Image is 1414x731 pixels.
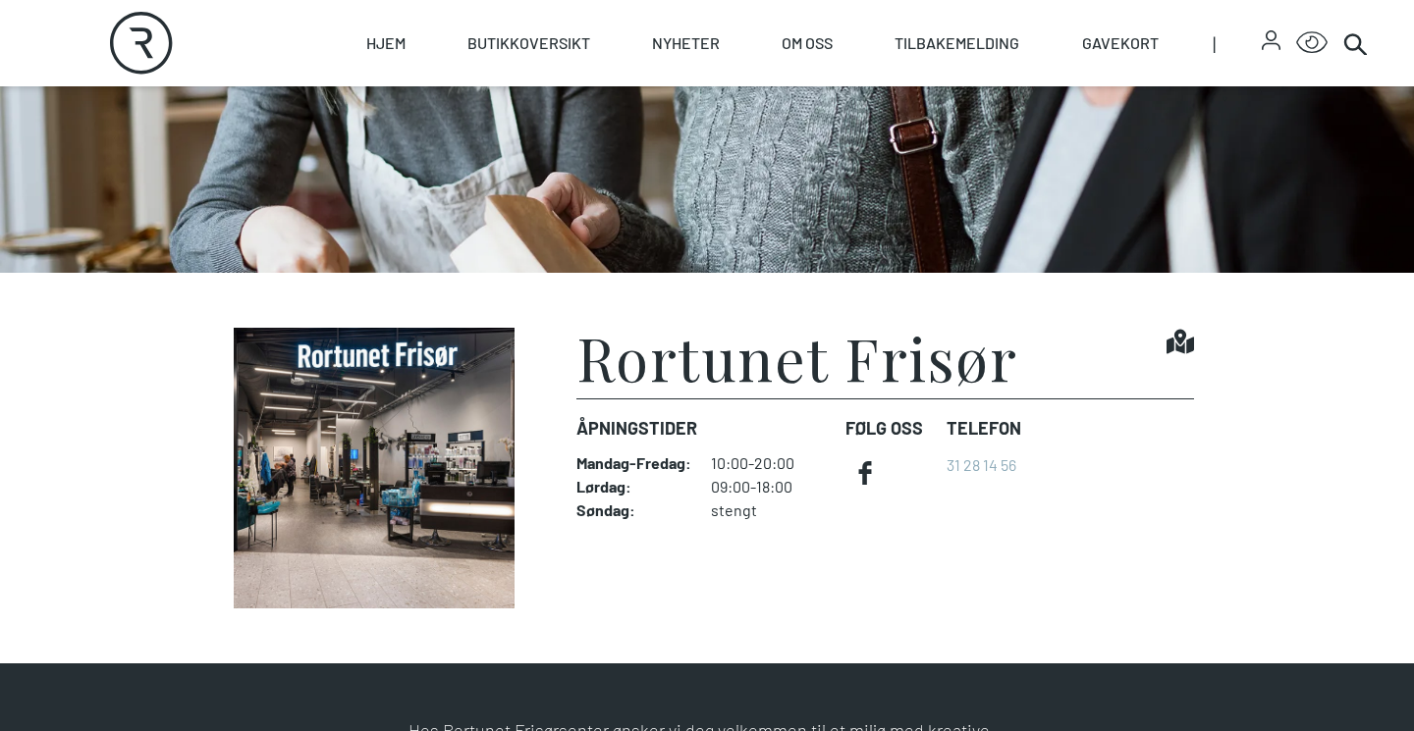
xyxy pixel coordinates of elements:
div: © Mappedin [1349,359,1397,370]
dd: 10:00-20:00 [711,453,830,473]
a: 31 28 14 56 [947,455,1016,474]
dd: 09:00-18:00 [711,477,830,496]
button: Open Accessibility Menu [1296,27,1328,59]
dt: Søndag : [576,500,691,520]
dd: stengt [711,500,830,520]
dt: Mandag - Fredag : [576,453,691,473]
dt: Lørdag : [576,477,691,496]
dt: Telefon [947,415,1021,442]
details: Attribution [1344,356,1414,371]
dt: Åpningstider [576,415,830,442]
h1: Rortunet Frisør [576,328,1018,387]
dt: FØLG OSS [845,415,931,442]
a: facebook [845,453,885,493]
